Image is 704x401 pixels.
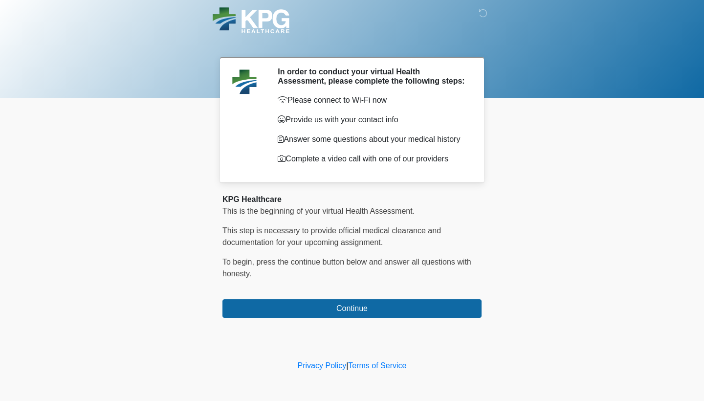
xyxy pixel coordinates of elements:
[278,134,467,145] p: Answer some questions about your medical history
[222,258,471,278] span: To begin, ﻿﻿﻿﻿﻿﻿﻿﻿﻿﻿﻿﻿﻿﻿﻿﻿﻿press the continue button below and answer all questions with honesty.
[215,35,489,53] h1: ‎ ‎ ‎
[222,226,441,246] span: This step is necessary to provide official medical clearance and documentation for your upcoming ...
[346,361,348,370] a: |
[278,153,467,165] p: Complete a video call with one of our providers
[230,67,259,96] img: Agent Avatar
[222,299,482,318] button: Continue
[278,114,467,126] p: Provide us with your contact info
[222,194,482,205] div: KPG Healthcare
[213,7,289,33] img: KPG Healthcare Logo
[348,361,406,370] a: Terms of Service
[298,361,347,370] a: Privacy Policy
[222,207,415,215] span: This is the beginning of your virtual Health Assessment.
[278,67,467,86] h2: In order to conduct your virtual Health Assessment, please complete the following steps:
[278,94,467,106] p: Please connect to Wi-Fi now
